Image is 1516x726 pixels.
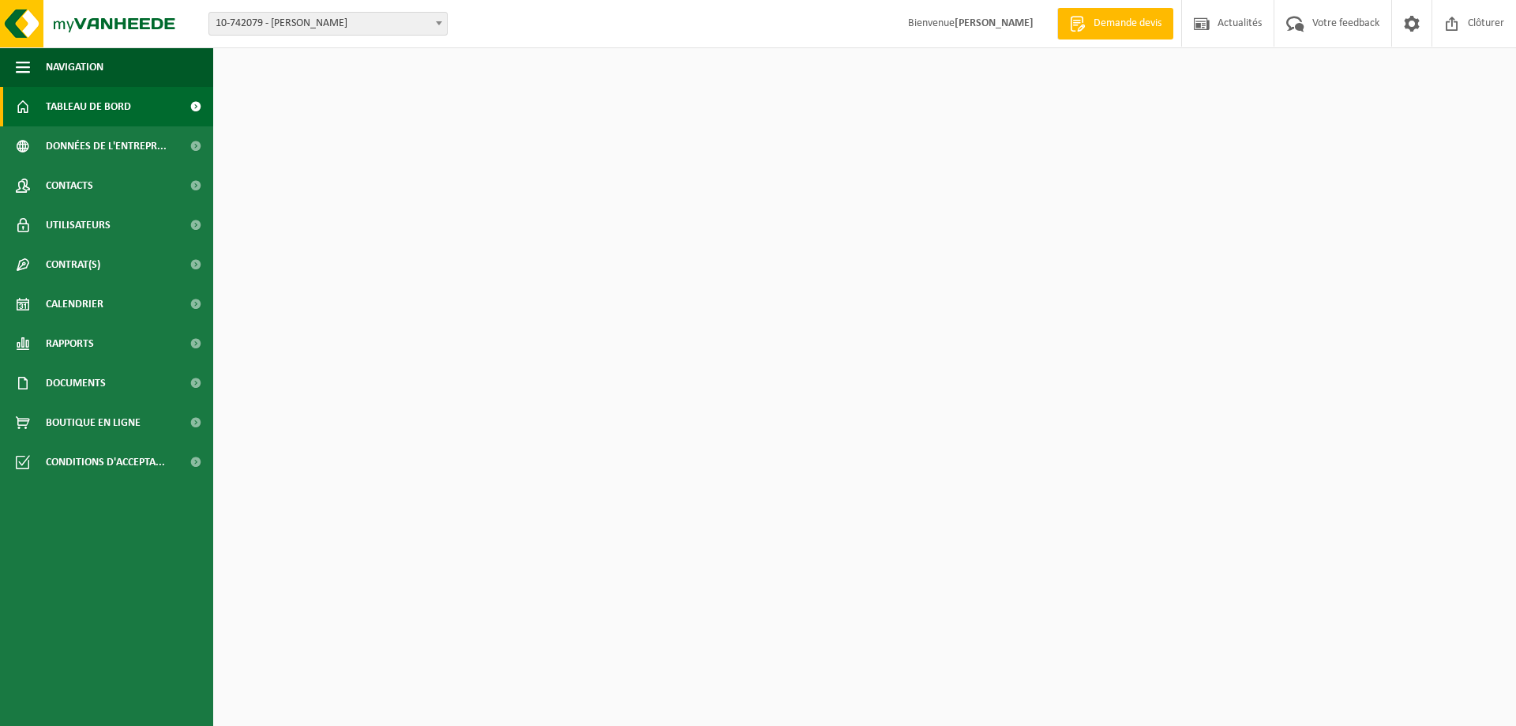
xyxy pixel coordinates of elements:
strong: [PERSON_NAME] [955,17,1034,29]
span: Documents [46,363,106,403]
span: Navigation [46,47,103,87]
span: 10-742079 - BRUNELLE MICHEL - BRUGELETTE [209,13,447,35]
span: Calendrier [46,284,103,324]
span: Demande devis [1090,16,1165,32]
span: Contrat(s) [46,245,100,284]
span: Données de l'entrepr... [46,126,167,166]
span: Boutique en ligne [46,403,141,442]
span: 10-742079 - BRUNELLE MICHEL - BRUGELETTE [208,12,448,36]
span: Tableau de bord [46,87,131,126]
span: Utilisateurs [46,205,111,245]
span: Rapports [46,324,94,363]
a: Demande devis [1057,8,1173,39]
span: Conditions d'accepta... [46,442,165,482]
span: Contacts [46,166,93,205]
